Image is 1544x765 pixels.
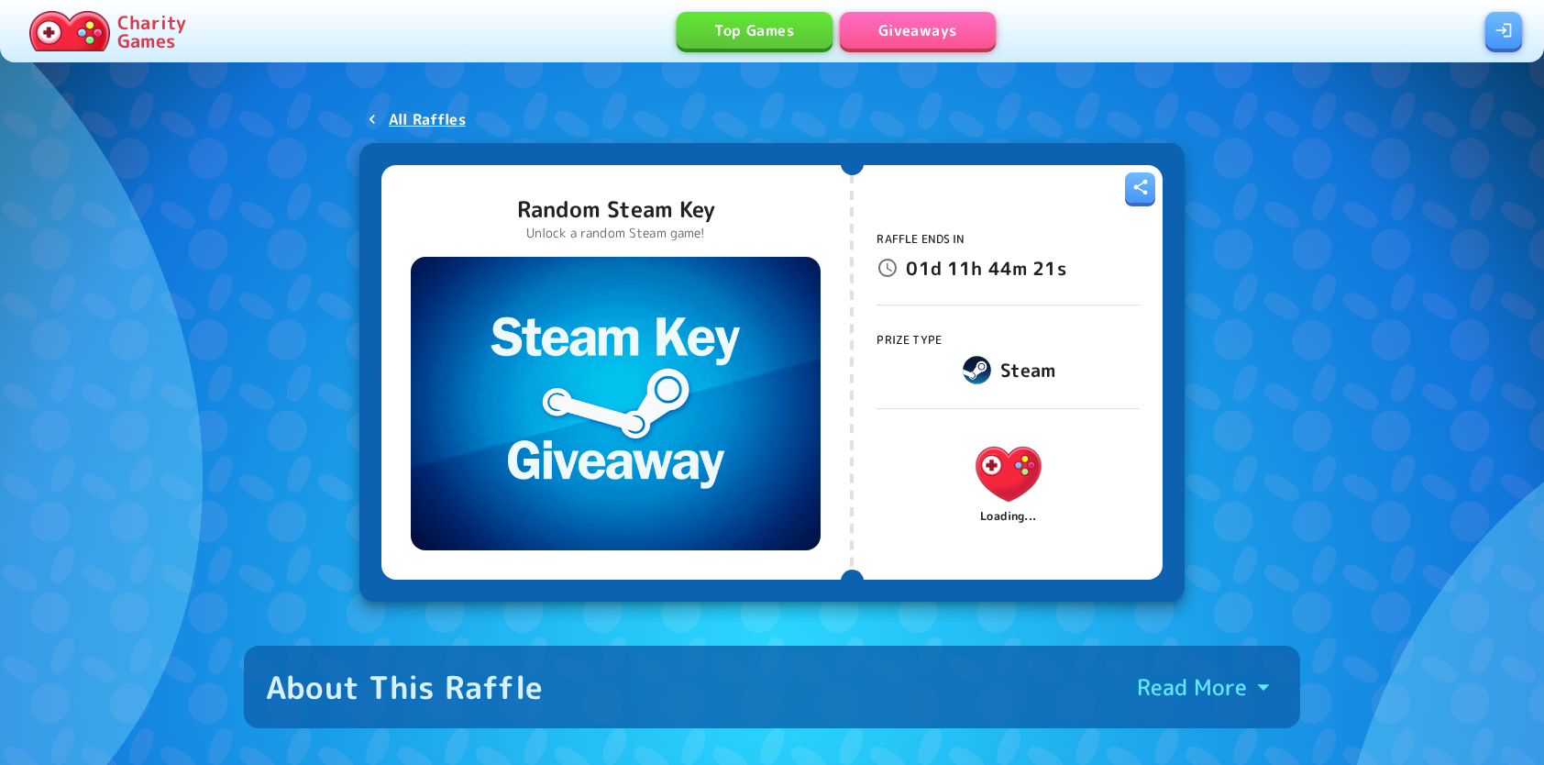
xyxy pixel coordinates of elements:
button: About This RaffleRead More [244,646,1300,728]
p: 01d 11h 44m 21s [906,253,1065,283]
img: Random Steam Key [411,257,821,550]
p: All Raffles [389,108,466,130]
p: Charity Games [117,13,186,50]
img: Charity.Games [966,432,1051,516]
p: Unlock a random Steam game! [517,224,715,242]
p: Read More [1137,672,1247,702]
h6: Steam [1000,355,1055,384]
span: Prize Type [877,332,942,348]
a: All Raffles [359,103,473,136]
a: Charity Games [22,7,193,55]
p: Random Steam Key [517,194,715,224]
div: About This Raffle [266,668,543,706]
a: Top Games [677,12,833,49]
span: Raffle Ends In [877,231,965,247]
img: Charity.Games [29,11,110,51]
a: Giveaways [840,12,996,49]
